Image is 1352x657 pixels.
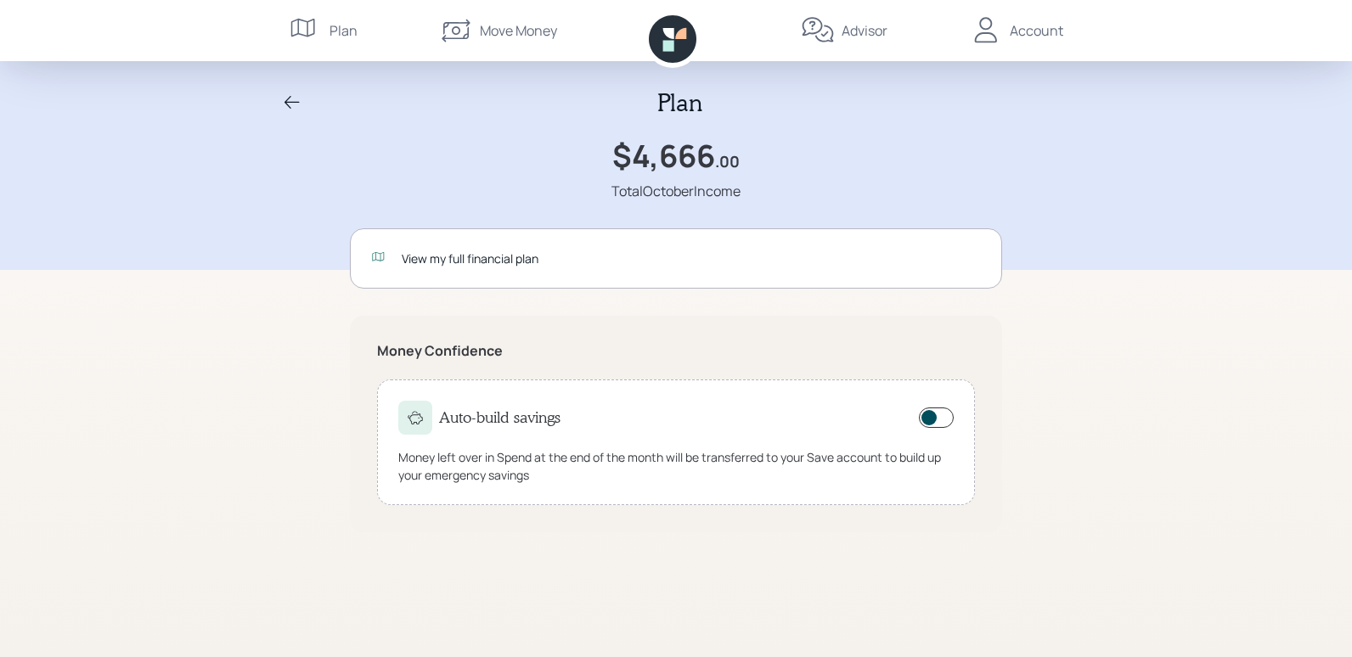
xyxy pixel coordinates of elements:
[612,138,715,174] h1: $4,666
[480,20,557,41] div: Move Money
[715,153,740,171] h4: .00
[611,181,741,201] div: Total October Income
[439,408,561,427] h4: Auto-build savings
[1010,20,1063,41] div: Account
[842,20,887,41] div: Advisor
[330,20,358,41] div: Plan
[398,448,954,484] div: Money left over in Spend at the end of the month will be transferred to your Save account to buil...
[402,250,981,267] div: View my full financial plan
[377,343,975,359] h5: Money Confidence
[657,88,702,117] h2: Plan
